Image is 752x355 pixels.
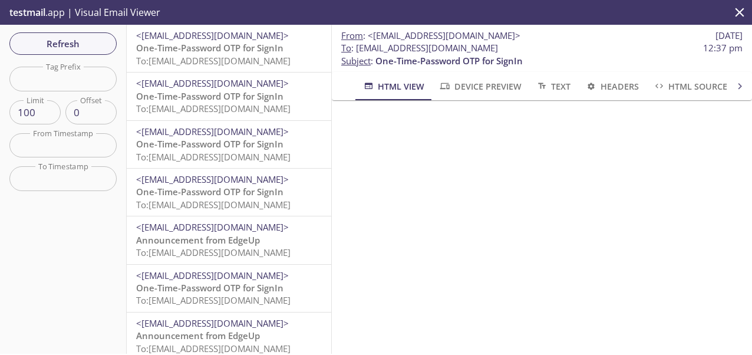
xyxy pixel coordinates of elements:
[136,199,291,211] span: To: [EMAIL_ADDRESS][DOMAIN_NAME]
[341,29,363,41] span: From
[127,121,331,168] div: <[EMAIL_ADDRESS][DOMAIN_NAME]>One-Time-Password OTP for SignInTo:[EMAIL_ADDRESS][DOMAIN_NAME]
[703,42,743,54] span: 12:37 pm
[136,29,289,41] span: <[EMAIL_ADDRESS][DOMAIN_NAME]>
[136,234,260,246] span: Announcement from EdgeUp
[136,42,283,54] span: One-Time-Password OTP for SignIn
[653,79,727,94] span: HTML Source
[136,269,289,281] span: <[EMAIL_ADDRESS][DOMAIN_NAME]>
[19,36,107,51] span: Refresh
[127,25,331,72] div: <[EMAIL_ADDRESS][DOMAIN_NAME]>One-Time-Password OTP for SignInTo:[EMAIL_ADDRESS][DOMAIN_NAME]
[341,42,498,54] span: : [EMAIL_ADDRESS][DOMAIN_NAME]
[136,103,291,114] span: To: [EMAIL_ADDRESS][DOMAIN_NAME]
[341,55,371,67] span: Subject
[136,221,289,233] span: <[EMAIL_ADDRESS][DOMAIN_NAME]>
[585,79,638,94] span: Headers
[9,6,45,19] span: testmail
[127,73,331,120] div: <[EMAIL_ADDRESS][DOMAIN_NAME]>One-Time-Password OTP for SignInTo:[EMAIL_ADDRESS][DOMAIN_NAME]
[136,282,283,294] span: One-Time-Password OTP for SignIn
[136,186,283,198] span: One-Time-Password OTP for SignIn
[341,42,351,54] span: To
[136,317,289,329] span: <[EMAIL_ADDRESS][DOMAIN_NAME]>
[136,138,283,150] span: One-Time-Password OTP for SignIn
[136,151,291,163] span: To: [EMAIL_ADDRESS][DOMAIN_NAME]
[438,79,521,94] span: Device Preview
[375,55,523,67] span: One-Time-Password OTP for SignIn
[127,265,331,312] div: <[EMAIL_ADDRESS][DOMAIN_NAME]>One-Time-Password OTP for SignInTo:[EMAIL_ADDRESS][DOMAIN_NAME]
[127,216,331,264] div: <[EMAIL_ADDRESS][DOMAIN_NAME]>Announcement from EdgeUpTo:[EMAIL_ADDRESS][DOMAIN_NAME]
[136,77,289,89] span: <[EMAIL_ADDRESS][DOMAIN_NAME]>
[136,173,289,185] span: <[EMAIL_ADDRESS][DOMAIN_NAME]>
[536,79,570,94] span: Text
[136,294,291,306] span: To: [EMAIL_ADDRESS][DOMAIN_NAME]
[136,90,283,102] span: One-Time-Password OTP for SignIn
[136,126,289,137] span: <[EMAIL_ADDRESS][DOMAIN_NAME]>
[341,42,743,67] p: :
[715,29,743,42] span: [DATE]
[127,169,331,216] div: <[EMAIL_ADDRESS][DOMAIN_NAME]>One-Time-Password OTP for SignInTo:[EMAIL_ADDRESS][DOMAIN_NAME]
[136,343,291,354] span: To: [EMAIL_ADDRESS][DOMAIN_NAME]
[136,55,291,67] span: To: [EMAIL_ADDRESS][DOMAIN_NAME]
[368,29,520,41] span: <[EMAIL_ADDRESS][DOMAIN_NAME]>
[136,330,260,341] span: Announcement from EdgeUp
[9,32,117,55] button: Refresh
[136,246,291,258] span: To: [EMAIL_ADDRESS][DOMAIN_NAME]
[362,79,424,94] span: HTML View
[341,29,520,42] span: :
